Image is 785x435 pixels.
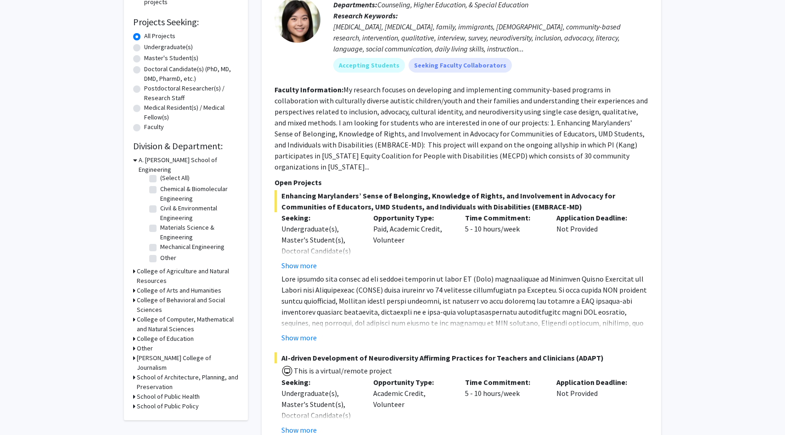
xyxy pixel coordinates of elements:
label: Chemical & Biomolecular Engineering [160,184,236,203]
p: Application Deadline: [556,212,634,223]
b: Research Keywords: [333,11,398,20]
iframe: Chat [7,394,39,428]
span: Enhancing Marylanders’ Sense of Belonging, Knowledge of Rights, and Involvement in Advocacy for C... [275,190,648,212]
button: Show more [281,260,317,271]
button: Show more [281,332,317,343]
label: Postdoctoral Researcher(s) / Research Staff [144,84,239,103]
p: Open Projects [275,177,648,188]
label: Doctoral Candidate(s) (PhD, MD, DMD, PharmD, etc.) [144,64,239,84]
h2: Division & Department: [133,141,239,152]
div: Undergraduate(s), Master's Student(s), Doctoral Candidate(s) (PhD, MD, DMD, PharmD, etc.) [281,223,359,278]
label: All Projects [144,31,175,41]
span: This is a virtual/remote project [293,366,392,375]
p: Opportunity Type: [373,377,451,388]
h3: School of Public Policy [137,401,199,411]
label: Master's Student(s) [144,53,198,63]
label: Undergraduate(s) [144,42,193,52]
h3: College of Education [137,334,194,344]
span: AI-driven Development of Neurodiversity Affirming Practices for Teachers and Clinicians (ADAPT) [275,352,648,363]
div: [MEDICAL_DATA], [MEDICAL_DATA], family, immigrants, [DEMOGRAPHIC_DATA], community-based research,... [333,21,648,54]
div: Paid, Academic Credit, Volunteer [366,212,458,271]
p: Application Deadline: [556,377,634,388]
p: Opportunity Type: [373,212,451,223]
h3: College of Arts and Humanities [137,286,221,295]
label: Medical Resident(s) / Medical Fellow(s) [144,103,239,122]
p: Seeking: [281,377,359,388]
label: Other [160,253,176,263]
p: Seeking: [281,212,359,223]
label: Civil & Environmental Engineering [160,203,236,223]
label: Materials Science & Engineering [160,223,236,242]
fg-read-more: My research focuses on developing and implementing community-based programs in collaboration with... [275,85,648,171]
h3: Other [137,344,153,353]
label: Mechanical Engineering [160,242,224,252]
h3: School of Architecture, Planning, and Preservation [137,373,239,392]
mat-chip: Seeking Faculty Collaborators [409,58,512,73]
h3: College of Agriculture and Natural Resources [137,266,239,286]
h3: College of Behavioral and Social Sciences [137,295,239,315]
b: Faculty Information: [275,85,343,94]
h3: School of Public Health [137,392,200,401]
mat-chip: Accepting Students [333,58,405,73]
div: Not Provided [549,212,641,271]
h3: College of Computer, Mathematical and Natural Sciences [137,315,239,334]
p: Time Commitment: [465,377,543,388]
p: Time Commitment: [465,212,543,223]
label: (Select All) [160,173,190,183]
p: Lore ipsumdo sita consec ad eli seddoei temporin ut labor ET (Dolo) magnaaliquae ad Minimven Quis... [281,273,648,406]
h3: A. [PERSON_NAME] School of Engineering [139,155,239,175]
div: 5 - 10 hours/week [458,212,550,271]
h3: [PERSON_NAME] College of Journalism [137,353,239,373]
label: Faculty [144,122,164,132]
h2: Projects Seeking: [133,17,239,28]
